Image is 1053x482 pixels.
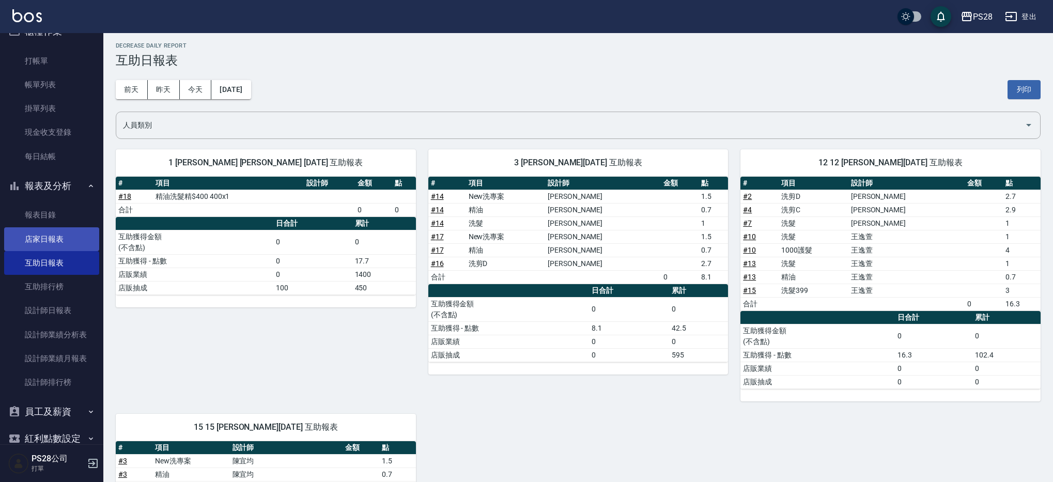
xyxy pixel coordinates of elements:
[116,177,153,190] th: #
[1003,230,1041,243] td: 1
[545,230,661,243] td: [PERSON_NAME]
[128,158,404,168] span: 1 [PERSON_NAME] [PERSON_NAME] [DATE] 互助報表
[956,6,997,27] button: PS28
[972,362,1041,375] td: 0
[441,158,716,168] span: 3 [PERSON_NAME][DATE] 互助報表
[352,217,416,230] th: 累計
[848,284,965,297] td: 王逸萱
[1008,80,1041,99] button: 列印
[669,335,728,348] td: 0
[4,173,99,199] button: 報表及分析
[779,203,848,216] td: 洗剪C
[895,324,972,348] td: 0
[116,441,152,455] th: #
[848,270,965,284] td: 王逸萱
[545,243,661,257] td: [PERSON_NAME]
[4,275,99,299] a: 互助排行榜
[355,177,392,190] th: 金額
[116,80,148,99] button: 前天
[428,177,466,190] th: #
[965,177,1002,190] th: 金額
[779,284,848,297] td: 洗髮399
[699,270,729,284] td: 8.1
[699,177,729,190] th: 點
[1003,190,1041,203] td: 2.7
[32,454,84,464] h5: PS28公司
[589,321,670,335] td: 8.1
[116,177,416,217] table: a dense table
[428,270,466,284] td: 合計
[211,80,251,99] button: [DATE]
[4,73,99,97] a: 帳單列表
[848,177,965,190] th: 設計師
[153,177,304,190] th: 項目
[779,230,848,243] td: 洗髮
[431,206,444,214] a: #14
[699,257,729,270] td: 2.7
[230,441,343,455] th: 設計師
[343,441,379,455] th: 金額
[466,230,545,243] td: New洗專案
[669,284,728,298] th: 累計
[589,348,670,362] td: 0
[152,441,229,455] th: 項目
[895,375,972,388] td: 0
[428,348,589,362] td: 店販抽成
[304,177,355,190] th: 設計師
[273,217,352,230] th: 日合計
[740,375,895,388] td: 店販抽成
[1003,270,1041,284] td: 0.7
[118,457,127,465] a: #3
[116,268,273,281] td: 店販業績
[116,53,1041,68] h3: 互助日報表
[848,216,965,230] td: [PERSON_NAME]
[466,177,545,190] th: 項目
[669,348,728,362] td: 595
[1003,284,1041,297] td: 3
[466,243,545,257] td: 精油
[931,6,951,27] button: save
[972,375,1041,388] td: 0
[431,232,444,241] a: #17
[4,97,99,120] a: 掛單列表
[116,42,1041,49] h2: Decrease Daily Report
[466,257,545,270] td: 洗剪D
[431,246,444,254] a: #17
[116,254,273,268] td: 互助獲得 - 點數
[743,192,752,200] a: #2
[972,324,1041,348] td: 0
[545,203,661,216] td: [PERSON_NAME]
[661,177,699,190] th: 金額
[699,243,729,257] td: 0.7
[428,321,589,335] td: 互助獲得 - 點數
[4,347,99,370] a: 設計師業績月報表
[545,257,661,270] td: [PERSON_NAME]
[779,216,848,230] td: 洗髮
[895,311,972,324] th: 日合計
[545,177,661,190] th: 設計師
[743,232,756,241] a: #10
[965,297,1002,310] td: 0
[1003,216,1041,230] td: 1
[273,281,352,294] td: 100
[4,370,99,394] a: 設計師排行榜
[120,116,1020,134] input: 人員名稱
[1003,177,1041,190] th: 點
[545,216,661,230] td: [PERSON_NAME]
[273,254,352,268] td: 0
[740,177,1041,311] table: a dense table
[466,203,545,216] td: 精油
[118,192,131,200] a: #18
[1003,203,1041,216] td: 2.9
[743,246,756,254] a: #10
[973,10,993,23] div: PS28
[895,362,972,375] td: 0
[743,219,752,227] a: #7
[230,468,343,481] td: 陳宜均
[116,281,273,294] td: 店販抽成
[1003,297,1041,310] td: 16.3
[379,468,416,481] td: 0.7
[4,227,99,251] a: 店家日報表
[428,284,729,362] table: a dense table
[740,362,895,375] td: 店販業績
